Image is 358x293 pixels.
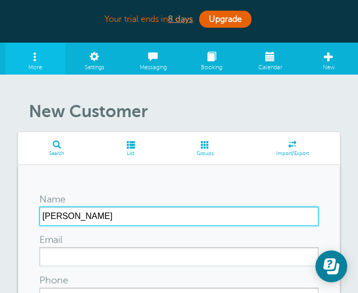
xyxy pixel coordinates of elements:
a: Upgrade [199,11,251,28]
div: Your trial ends in . [18,11,340,32]
span: New [323,64,335,71]
a: New [299,43,358,72]
span: Calendar [258,64,282,71]
span: Settings [85,64,104,71]
label: Phone [39,275,68,285]
a: Messaging [124,43,182,72]
span: Booking [201,64,222,71]
span: List [101,151,160,157]
label: Name [39,194,66,204]
iframe: Resource center [315,250,347,282]
span: Import/Export [250,151,335,157]
a: Booking [182,43,241,72]
h1: New Customer [29,101,340,121]
a: 8 days [168,14,193,24]
a: Search [18,132,96,165]
label: Email [39,235,62,245]
span: More [28,64,42,71]
a: Calendar [241,43,299,72]
span: Groups [171,151,240,157]
a: List [96,132,166,165]
a: More [5,43,66,75]
a: Groups [166,132,245,165]
span: Search [23,151,91,157]
a: Import/Export [245,132,340,165]
span: Messaging [140,64,167,71]
a: Settings [66,43,124,72]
